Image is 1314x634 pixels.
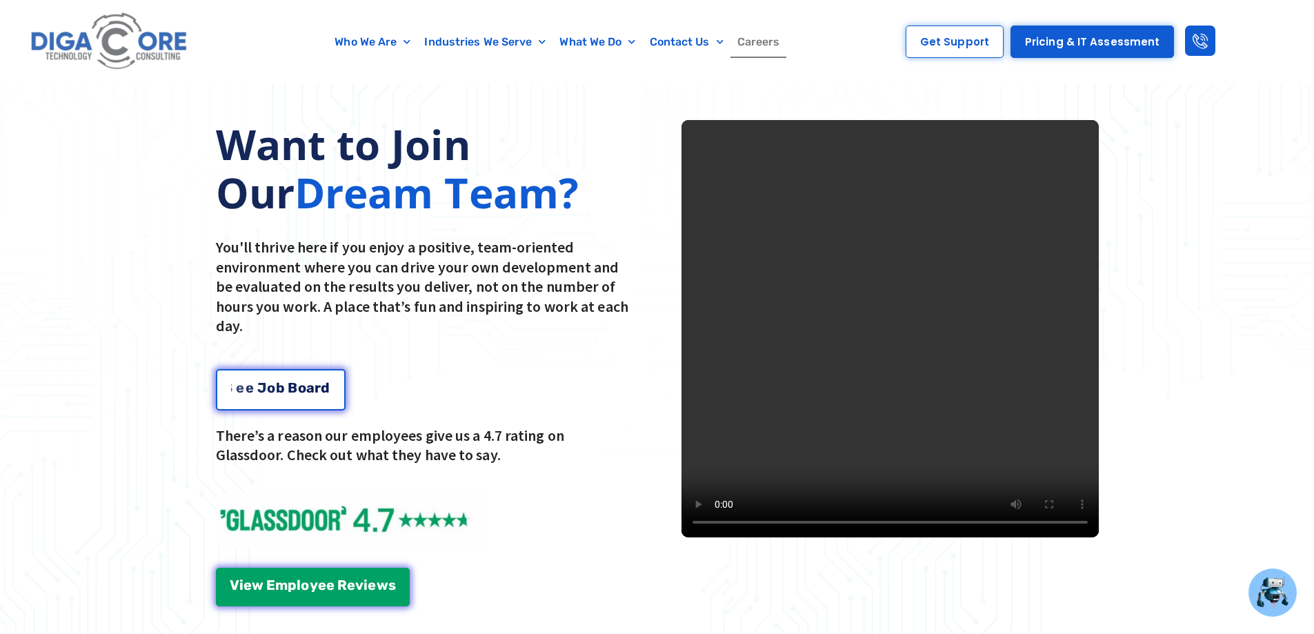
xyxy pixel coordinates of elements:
[321,381,330,395] span: d
[337,578,347,592] span: R
[355,578,364,592] span: v
[301,578,309,592] span: o
[315,381,321,395] span: r
[730,26,787,58] a: Careers
[295,164,579,221] spans: Dream Team?
[267,381,275,395] span: o
[243,578,252,592] span: e
[246,381,254,395] span: e
[275,578,288,592] span: m
[306,381,315,395] span: a
[297,578,301,592] span: l
[216,369,346,410] a: See Job Board
[417,26,553,58] a: Industries We Serve
[216,568,410,606] a: View Employee Reviews
[377,578,388,592] span: w
[276,381,285,395] span: b
[236,381,244,395] span: e
[347,578,355,592] span: e
[388,578,396,592] span: s
[216,426,633,465] p: There’s a reason our employees give us a 4.7 rating on Glassdoor. Check out what they have to say.
[310,578,318,592] span: y
[216,120,633,217] h2: Want to Join Our
[1025,37,1159,47] span: Pricing & IT Assessment
[27,7,192,77] img: Digacore logo 1
[288,381,297,395] span: B
[216,493,487,547] img: Glassdoor Reviews
[318,578,326,592] span: e
[230,578,239,592] span: V
[239,578,243,592] span: i
[1011,26,1174,58] a: Pricing & IT Assessment
[368,578,376,592] span: e
[906,26,1004,58] a: Get Support
[257,381,266,395] span: J
[259,26,857,58] nav: Menu
[643,26,730,58] a: Contact Us
[920,37,989,47] span: Get Support
[553,26,642,58] a: What We Do
[298,381,306,395] span: o
[216,237,633,336] p: You'll thrive here if you enjoy a positive, team-oriented environment where you can drive your ow...
[252,578,263,592] span: w
[223,381,232,395] span: S
[288,578,297,592] span: p
[266,578,275,592] span: E
[326,578,335,592] span: e
[364,578,368,592] span: i
[328,26,417,58] a: Who We Are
